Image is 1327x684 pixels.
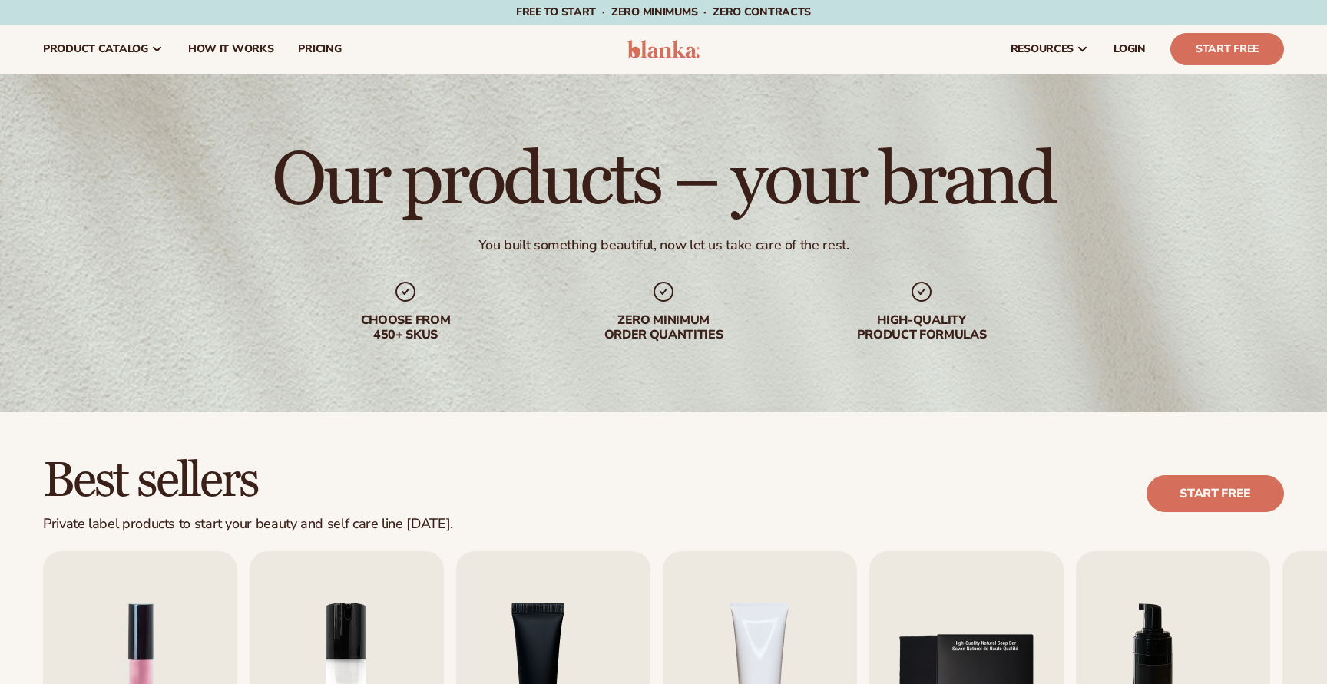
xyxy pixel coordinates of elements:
[43,455,453,507] h2: Best sellers
[43,516,453,533] div: Private label products to start your beauty and self care line [DATE].
[31,25,176,74] a: product catalog
[627,40,700,58] img: logo
[307,313,504,342] div: Choose from 450+ Skus
[1170,33,1284,65] a: Start Free
[272,144,1054,218] h1: Our products – your brand
[823,313,1020,342] div: High-quality product formulas
[478,236,849,254] div: You built something beautiful, now let us take care of the rest.
[1011,43,1074,55] span: resources
[43,43,148,55] span: product catalog
[516,5,811,19] span: Free to start · ZERO minimums · ZERO contracts
[188,43,274,55] span: How It Works
[998,25,1101,74] a: resources
[176,25,286,74] a: How It Works
[286,25,353,74] a: pricing
[565,313,762,342] div: Zero minimum order quantities
[1147,475,1284,512] a: Start free
[1114,43,1146,55] span: LOGIN
[298,43,341,55] span: pricing
[1101,25,1158,74] a: LOGIN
